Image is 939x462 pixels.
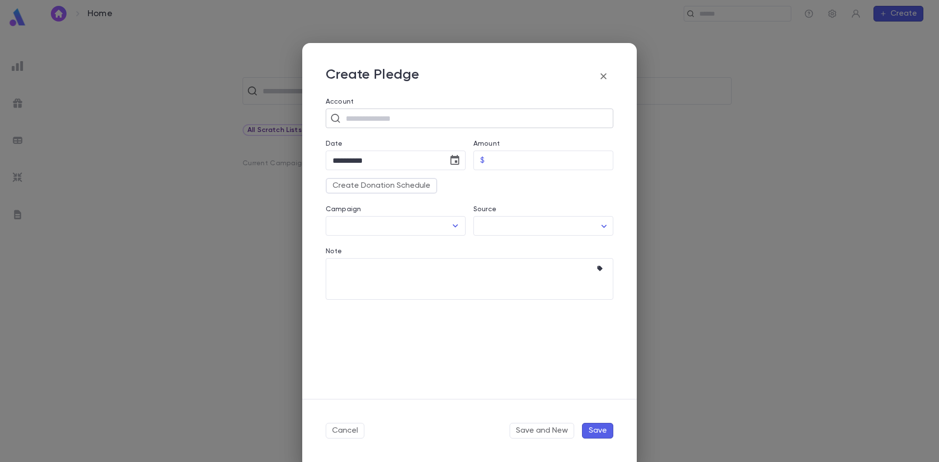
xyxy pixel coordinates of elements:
button: Save [582,423,613,439]
button: Save and New [510,423,574,439]
label: Note [326,247,342,255]
label: Source [473,205,496,213]
button: Choose date, selected date is Aug 25, 2025 [445,151,465,170]
button: Cancel [326,423,364,439]
label: Campaign [326,205,361,213]
button: Create Donation Schedule [326,178,437,194]
label: Amount [473,140,500,148]
label: Account [326,98,613,106]
p: $ [480,155,485,165]
p: Create Pledge [326,66,420,86]
div: ​ [473,217,613,236]
button: Open [448,219,462,233]
label: Date [326,140,466,148]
